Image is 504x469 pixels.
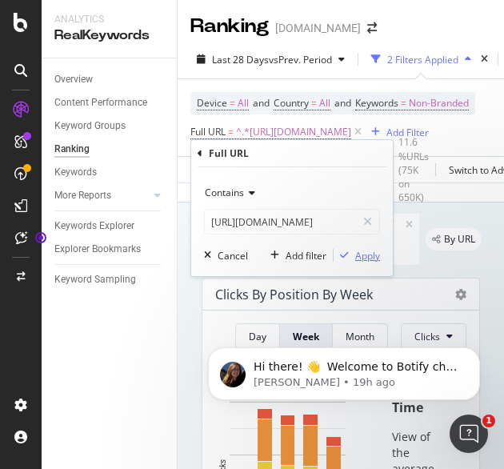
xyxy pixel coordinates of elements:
a: Keywords Explorer [54,218,166,234]
span: = [311,96,317,110]
a: Overview [54,71,166,88]
span: 1 [482,415,495,427]
div: [DOMAIN_NAME] [275,20,361,36]
div: Full URL [209,146,249,160]
iframe: Intercom live chat [450,415,488,453]
span: Last 28 Days [212,53,269,66]
p: Message from Laura, sent 19h ago [70,62,276,76]
div: Keyword Sampling [54,271,136,288]
span: = [228,125,234,138]
a: Keywords [54,164,166,181]
a: Ranking [54,141,166,158]
div: Keyword Groups [54,118,126,134]
span: vs Prev. Period [269,53,332,66]
button: Apply [334,247,380,263]
span: Non-Branded [409,92,469,114]
div: Cancel [218,249,248,263]
div: Explorer Bookmarks [54,241,141,258]
div: arrow-right-arrow-left [367,22,377,34]
div: Clicks By Position By Week [215,287,373,303]
span: Full URL [190,125,226,138]
a: More Reports [54,187,150,204]
div: More Reports [54,187,111,204]
span: = [230,96,235,110]
div: 2 Filters Applied [387,53,458,66]
div: Add Filter [386,126,429,139]
div: Tooltip anchor [34,230,48,245]
span: Country [274,96,309,110]
div: Add filter [286,249,326,263]
span: ^.*[URL][DOMAIN_NAME] [236,121,351,143]
div: RealKeywords [54,26,164,45]
div: Apply [355,249,380,263]
span: and [253,96,270,110]
a: Explorer Bookmarks [54,241,166,258]
span: Contains [205,186,244,199]
span: Keywords [355,96,398,110]
iframe: Intercom notifications message [184,314,504,426]
div: Analytics [54,13,164,26]
button: Cancel [198,247,248,263]
div: Ranking [190,13,269,40]
span: = [401,96,406,110]
button: Add filter [264,247,326,263]
button: 2 Filters Applied [365,46,478,72]
span: Hi there! 👋 Welcome to Botify chat support! Have a question? Reply to this message and our team w... [70,46,273,123]
span: All [319,92,330,114]
div: Keywords Explorer [54,218,134,234]
div: Overview [54,71,93,88]
div: legacy label [426,228,482,251]
div: Ranking [54,141,90,158]
div: Content Performance [54,94,147,111]
button: Add Filter [365,122,429,142]
a: Keyword Groups [54,118,166,134]
div: times [478,51,491,67]
a: Content Performance [54,94,166,111]
span: All [238,92,249,114]
a: Keyword Sampling [54,271,166,288]
button: Last 28 DaysvsPrev. Period [190,46,351,72]
div: Keywords [54,164,97,181]
span: and [334,96,351,110]
span: By URL [444,234,475,244]
span: Device [197,96,227,110]
div: 11.6 % URLs ( 75K on 650K ) [398,135,429,204]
